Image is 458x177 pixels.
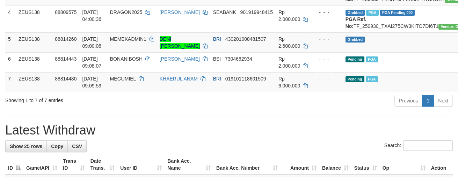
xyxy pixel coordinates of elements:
[313,9,340,16] div: - - -
[55,76,77,82] span: 88814480
[51,144,63,149] span: Copy
[380,10,415,16] span: PGA Pending
[16,52,52,72] td: ZEUS138
[213,9,236,15] span: SEABANK
[160,9,200,15] a: [PERSON_NAME]
[60,155,87,175] th: Trans ID: activate to sort column ascending
[278,36,300,49] span: Rp 2.600.000
[313,36,340,43] div: - - -
[351,155,380,175] th: Status: activate to sort column ascending
[16,72,52,92] td: ZEUS138
[67,140,87,152] a: CSV
[5,155,23,175] th: ID: activate to sort column descending
[110,9,143,15] span: DRAGON2025
[346,37,365,43] span: Grabbed
[319,155,351,175] th: Balance: activate to sort column ascending
[110,36,146,42] span: MEMEKADMIN1
[384,140,453,151] label: Search:
[72,144,82,149] span: CSV
[346,10,365,16] span: Grabbed
[16,32,52,52] td: ZEUS138
[213,56,221,62] span: BSI
[16,6,52,32] td: ZEUS138
[346,16,366,29] b: PGA Ref. No:
[225,36,266,42] span: Copy 430201008481507 to clipboard
[160,36,200,49] a: DENI [PERSON_NAME]
[313,75,340,82] div: - - -
[213,36,221,42] span: BRI
[117,155,165,175] th: User ID: activate to sort column ascending
[434,95,453,107] a: Next
[366,10,378,16] span: Marked by aafkaynarin
[5,123,453,137] h1: Latest Withdraw
[278,56,300,69] span: Rp 2.000.000
[160,76,198,82] a: KHAERUL ANAM
[225,76,266,82] span: Copy 019101118601509 to clipboard
[82,56,101,69] span: [DATE] 09:08:07
[394,95,422,107] a: Previous
[5,6,16,32] td: 4
[281,155,319,175] th: Amount: activate to sort column ascending
[82,76,101,88] span: [DATE] 09:09:59
[55,9,77,15] span: 88809575
[82,36,101,49] span: [DATE] 09:00:08
[110,56,143,62] span: BONANIBOSH
[5,32,16,52] td: 5
[403,140,453,151] input: Search:
[278,9,300,22] span: Rp 2.000.000
[380,155,428,175] th: Op: activate to sort column ascending
[346,76,364,82] span: Pending
[213,76,221,82] span: BRI
[313,55,340,62] div: - - -
[428,155,453,175] th: Action
[346,56,364,62] span: Pending
[366,76,378,82] span: Marked by aafchomsokheang
[5,72,16,92] td: 7
[5,140,47,152] a: Show 25 rows
[23,155,60,175] th: Game/API: activate to sort column ascending
[165,155,213,175] th: Bank Acc. Name: activate to sort column ascending
[82,9,101,22] span: [DATE] 04:00:36
[225,56,252,62] span: Copy 7304662934 to clipboard
[5,94,186,104] div: Showing 1 to 7 of 7 entries
[422,95,434,107] a: 1
[160,56,200,62] a: [PERSON_NAME]
[110,76,136,82] span: MEGUMIEL
[88,155,118,175] th: Date Trans.: activate to sort column ascending
[278,76,300,88] span: Rp 6.000.000
[55,36,77,42] span: 88814260
[213,155,281,175] th: Bank Acc. Number: activate to sort column ascending
[10,144,42,149] span: Show 25 rows
[46,140,68,152] a: Copy
[55,56,77,62] span: 88814443
[366,56,378,62] span: Marked by aafchomsokheang
[5,52,16,72] td: 6
[240,9,272,15] span: Copy 901919948415 to clipboard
